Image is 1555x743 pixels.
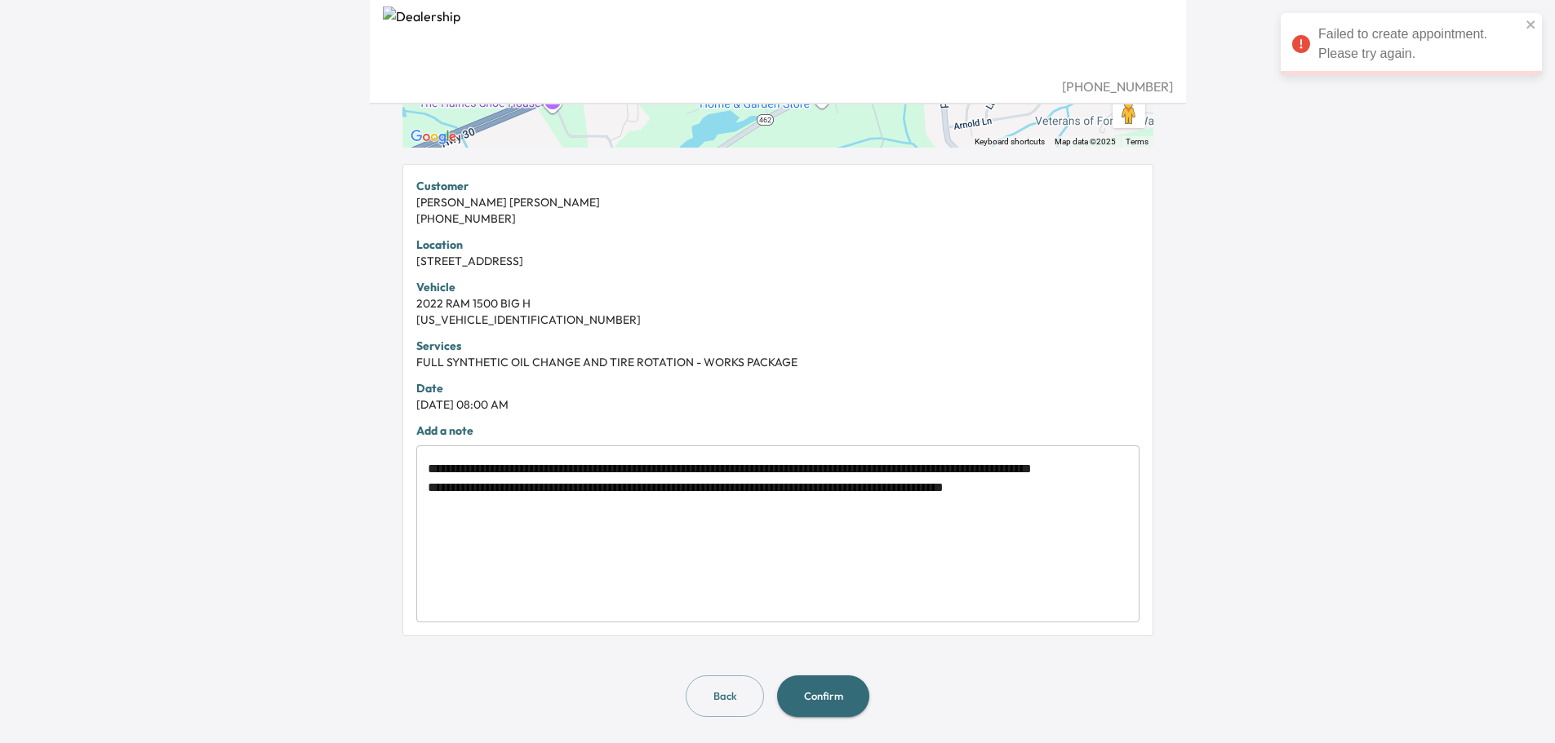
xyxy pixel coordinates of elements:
img: Google [407,126,460,148]
div: 2022 RAM 1500 BIG H [416,295,1140,312]
div: Failed to create appointment. Please try again. [1281,13,1542,75]
div: FULL SYNTHETIC OIL CHANGE AND TIRE ROTATION - WORKS PACKAGE [416,354,1140,370]
button: Confirm [777,675,869,717]
button: Keyboard shortcuts [975,136,1045,148]
strong: Vehicle [416,280,455,294]
button: Back [686,675,764,717]
button: close [1526,18,1537,31]
a: Open this area in Google Maps (opens a new window) [407,126,460,148]
img: Dealership [383,7,1173,77]
strong: Date [416,381,443,396]
div: [DATE] 08:00 AM [416,396,1140,413]
div: [PERSON_NAME] [PERSON_NAME] [416,194,1140,210]
strong: Customer [416,179,469,193]
div: [US_VEHICLE_IDENTIFICATION_NUMBER] [416,312,1140,328]
div: [STREET_ADDRESS] [416,253,1140,269]
div: [PHONE_NUMBER] [416,210,1140,227]
button: Drag Pegman onto the map to open Street View [1113,95,1145,128]
strong: Services [416,338,461,353]
a: Terms (opens in new tab) [1126,137,1148,146]
strong: Location [416,237,463,252]
div: [PHONE_NUMBER] [383,77,1173,96]
strong: Add a note [416,423,473,438]
span: Map data ©2025 [1055,137,1116,146]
